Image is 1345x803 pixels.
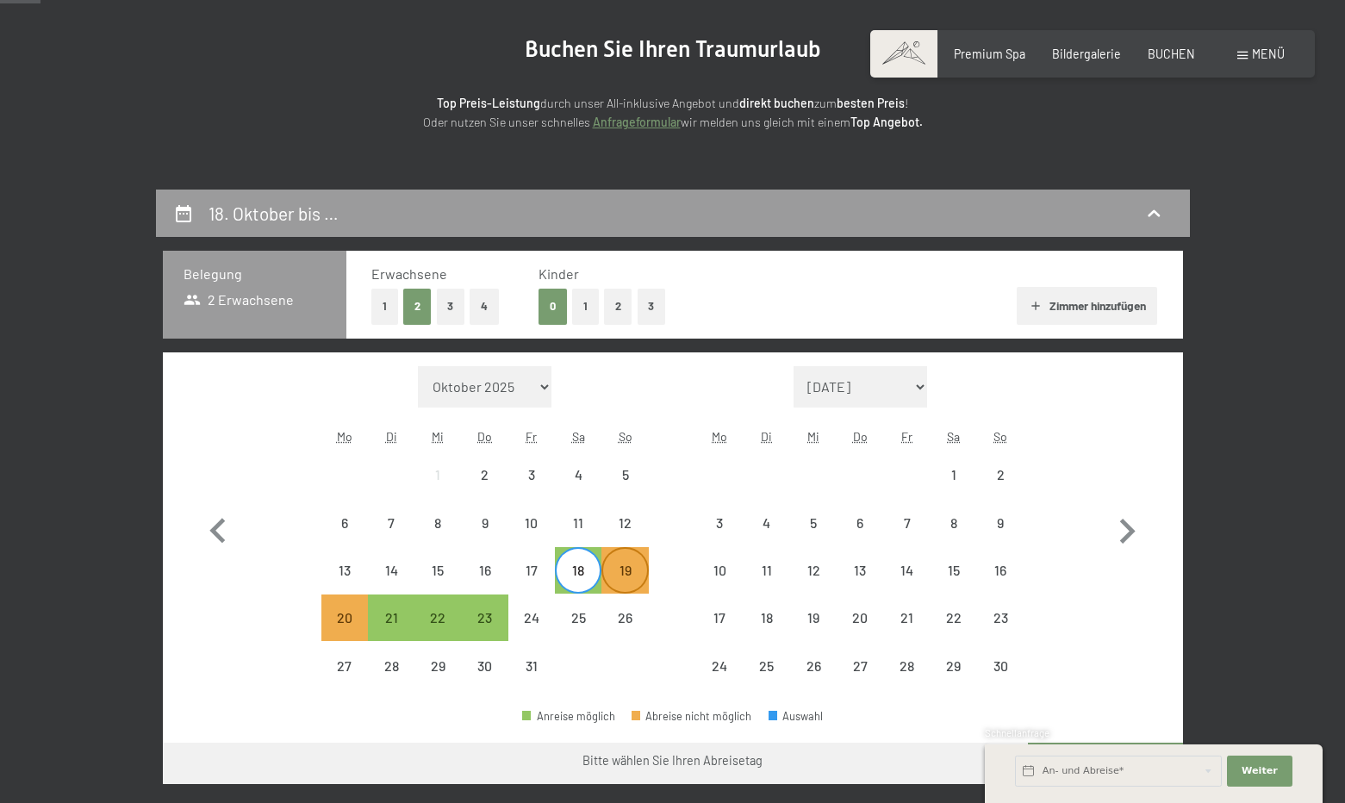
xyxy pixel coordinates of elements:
[462,451,508,498] div: Thu Oct 02 2025
[510,468,553,511] div: 3
[744,547,790,594] div: Abreise nicht möglich
[368,594,414,641] div: Abreise möglich
[510,516,553,559] div: 10
[977,547,1024,594] div: Sun Nov 16 2025
[462,500,508,546] div: Abreise nicht möglich
[931,500,977,546] div: Abreise nicht möglich
[698,611,741,654] div: 17
[525,36,821,62] span: Buchen Sie Ihren Traumurlaub
[416,468,459,511] div: 1
[403,289,432,324] button: 2
[696,547,743,594] div: Abreise nicht möglich
[462,594,508,641] div: Thu Oct 23 2025
[603,516,646,559] div: 12
[601,451,648,498] div: Sun Oct 05 2025
[416,659,459,702] div: 29
[555,451,601,498] div: Sat Oct 04 2025
[883,642,930,688] div: Abreise nicht möglich
[510,611,553,654] div: 24
[712,429,727,444] abbr: Montag
[604,289,632,324] button: 2
[638,289,666,324] button: 3
[510,563,553,607] div: 17
[931,642,977,688] div: Sat Nov 29 2025
[807,429,819,444] abbr: Mittwoch
[932,611,975,654] div: 22
[464,659,507,702] div: 30
[508,642,555,688] div: Fri Oct 31 2025
[837,594,883,641] div: Thu Nov 20 2025
[370,659,413,702] div: 28
[477,429,492,444] abbr: Donnerstag
[368,500,414,546] div: Tue Oct 07 2025
[837,96,905,110] strong: besten Preis
[557,516,600,559] div: 11
[603,611,646,654] div: 26
[1052,47,1121,61] span: Bildergalerie
[601,500,648,546] div: Sun Oct 12 2025
[698,516,741,559] div: 3
[792,611,835,654] div: 19
[931,451,977,498] div: Abreise nicht möglich
[582,752,763,769] div: Bitte wählen Sie Ihren Abreisetag
[321,642,368,688] div: Mon Oct 27 2025
[601,451,648,498] div: Abreise nicht möglich
[462,500,508,546] div: Thu Oct 09 2025
[508,547,555,594] div: Fri Oct 17 2025
[977,594,1024,641] div: Abreise nicht möglich
[744,594,790,641] div: Abreise nicht möglich
[414,451,461,498] div: Wed Oct 01 2025
[416,516,459,559] div: 8
[414,642,461,688] div: Abreise nicht möglich
[572,429,585,444] abbr: Samstag
[462,594,508,641] div: Abreise möglich
[414,594,461,641] div: Wed Oct 22 2025
[1017,287,1157,325] button: Zimmer hinzufügen
[885,563,928,607] div: 14
[838,611,881,654] div: 20
[698,563,741,607] div: 10
[370,611,413,654] div: 21
[744,642,790,688] div: Abreise nicht möglich
[977,500,1024,546] div: Abreise nicht möglich
[321,594,368,641] div: Abreise nicht möglich, da die Mindestaufenthaltsdauer nicht erfüllt wird
[837,594,883,641] div: Abreise nicht möglich
[696,500,743,546] div: Abreise nicht möglich
[508,594,555,641] div: Fri Oct 24 2025
[790,594,837,641] div: Wed Nov 19 2025
[432,429,444,444] abbr: Mittwoch
[790,547,837,594] div: Wed Nov 12 2025
[792,659,835,702] div: 26
[539,265,579,282] span: Kinder
[790,594,837,641] div: Abreise nicht möglich
[850,115,923,129] strong: Top Angebot.
[885,516,928,559] div: 7
[464,611,507,654] div: 23
[698,659,741,702] div: 24
[193,366,243,690] button: Vorheriger Monat
[837,500,883,546] div: Abreise nicht möglich
[837,547,883,594] div: Abreise nicht möglich
[977,642,1024,688] div: Sun Nov 30 2025
[323,611,366,654] div: 20
[977,451,1024,498] div: Sun Nov 02 2025
[414,547,461,594] div: Wed Oct 15 2025
[555,500,601,546] div: Abreise nicht möglich
[1148,47,1195,61] span: BUCHEN
[931,594,977,641] div: Abreise nicht möglich
[790,642,837,688] div: Wed Nov 26 2025
[601,594,648,641] div: Abreise nicht möglich
[508,547,555,594] div: Abreise nicht möglich
[321,594,368,641] div: Mon Oct 20 2025
[696,547,743,594] div: Mon Nov 10 2025
[883,500,930,546] div: Abreise nicht möglich
[386,429,397,444] abbr: Dienstag
[744,594,790,641] div: Tue Nov 18 2025
[696,594,743,641] div: Abreise nicht möglich
[932,563,975,607] div: 15
[508,500,555,546] div: Fri Oct 10 2025
[954,47,1025,61] a: Premium Spa
[414,500,461,546] div: Wed Oct 08 2025
[769,711,824,722] div: Auswahl
[985,727,1049,738] span: Schnellanfrage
